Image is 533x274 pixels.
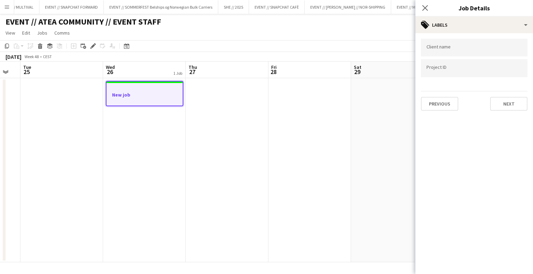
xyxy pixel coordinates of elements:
button: EVENT // MULTIVAL 2025 [391,0,445,14]
div: 1 Job [173,71,182,76]
span: Fri [271,64,277,70]
button: Next [490,97,527,111]
span: Sat [354,64,361,70]
a: View [3,28,18,37]
span: Wed [106,64,115,70]
span: Week 48 [23,54,40,59]
span: 29 [353,68,361,76]
span: Thu [189,64,197,70]
span: 28 [270,68,277,76]
button: SHE // 2025 [218,0,249,14]
app-job-card: New job [106,81,183,106]
span: Edit [22,30,30,36]
h1: EVENT // ATEA COMMUNITY // EVENT STAFF [6,17,161,27]
button: EVENT // SNAPCHAT FORWARD [39,0,104,14]
button: EVENT // [PERSON_NAME] // NOR-SHIPPING [305,0,391,14]
span: Comms [54,30,70,36]
h3: Job Details [415,3,533,12]
a: Comms [52,28,73,37]
span: 25 [22,68,31,76]
div: Labels [415,17,533,33]
input: Type to search client labels... [426,45,522,51]
div: [DATE] [6,53,21,60]
span: Jobs [37,30,47,36]
a: Jobs [34,28,50,37]
span: 27 [187,68,197,76]
input: Type to search project ID labels... [426,65,522,71]
button: Previous [421,97,458,111]
button: EVENT // SNAPCHAT CAFÈ [249,0,305,14]
a: Edit [19,28,33,37]
button: EVENT // SOMMERFEST Belships og Norwegian Bulk Carriers [104,0,218,14]
h3: New job [107,92,183,98]
span: Tue [23,64,31,70]
span: View [6,30,15,36]
span: 26 [105,68,115,76]
div: CEST [43,54,52,59]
